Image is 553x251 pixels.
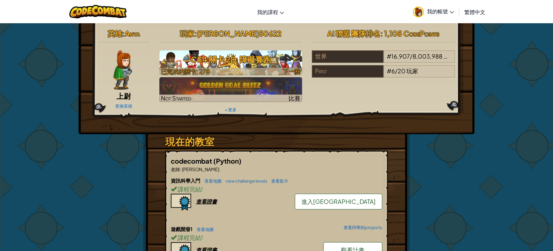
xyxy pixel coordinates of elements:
span: : 1,105 CodePoints [380,29,439,38]
span: 老師 [171,166,180,172]
span: # [387,67,391,75]
span: 已完成的關卡: 278 [161,67,209,75]
img: captain-pose.png [113,50,132,90]
a: First#6/20玩家 [312,71,455,79]
a: 更換英雄 [115,103,132,109]
span: 玩家 [180,29,194,38]
span: 課程完結 [177,185,201,193]
a: 查看地圖 [193,227,214,232]
span: 資訊科學入門 [171,177,201,184]
span: / [410,52,413,60]
img: avatar [413,7,424,17]
img: CS4 關卡 28: 障礙賽跑 [159,50,302,75]
span: 比賽 [289,94,300,102]
img: Golden Goal [159,77,302,102]
span: / [395,67,398,75]
span: 繁體中文 [464,9,485,15]
a: + 更多 [225,107,237,112]
span: 我的帳號 [427,8,454,15]
span: [PERSON_NAME]50622 [197,29,281,38]
span: 進入[GEOGRAPHIC_DATA] [301,198,376,205]
span: : [194,29,197,38]
span: 上尉 [116,91,131,100]
span: 6 [391,67,395,75]
span: 玩家 [443,52,455,60]
span: 英雄 [108,29,122,38]
div: 查看證書 [196,198,217,205]
img: certificate-icon.png [171,194,191,211]
span: 課程完結 [177,234,201,241]
a: 繁體中文 [461,3,489,21]
span: # [387,52,391,60]
span: : [122,29,125,38]
a: 查看地圖 [201,178,222,184]
span: codecombat [171,157,213,165]
a: Not Started比賽 [159,77,302,102]
a: view challenge levels [222,178,267,184]
span: 遊戲開發1 [171,226,193,232]
a: 查看證書 [171,198,217,205]
h3: CS4 關卡 28: 障礙賽跑 [159,52,302,67]
img: CodeCombat logo [69,5,127,18]
span: ! [201,234,203,241]
a: 查看影片 [268,178,288,184]
span: Anya [125,29,140,38]
span: (Python) [213,157,241,165]
span: ! [201,185,203,193]
span: 20 [398,67,405,75]
span: : [180,166,181,172]
span: 我的課程 [257,9,278,15]
div: 世界 [312,50,383,63]
a: 世界#16,907/8,003,988玩家 [312,57,455,64]
span: 16,907 [391,52,410,60]
a: 查看同學的projects [340,225,382,230]
a: 我的課程 [254,3,287,21]
span: Not Started [161,94,191,102]
span: 8,003,988 [413,52,442,60]
span: 下一關 [283,67,300,75]
div: First [312,65,383,78]
a: 下一關 [159,50,302,75]
span: [PERSON_NAME] [181,166,219,172]
span: 玩家 [406,67,418,75]
span: AI 聯盟 團隊排名 [327,29,380,38]
h3: 現在的教室 [165,134,388,149]
a: 我的帳號 [410,1,457,22]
